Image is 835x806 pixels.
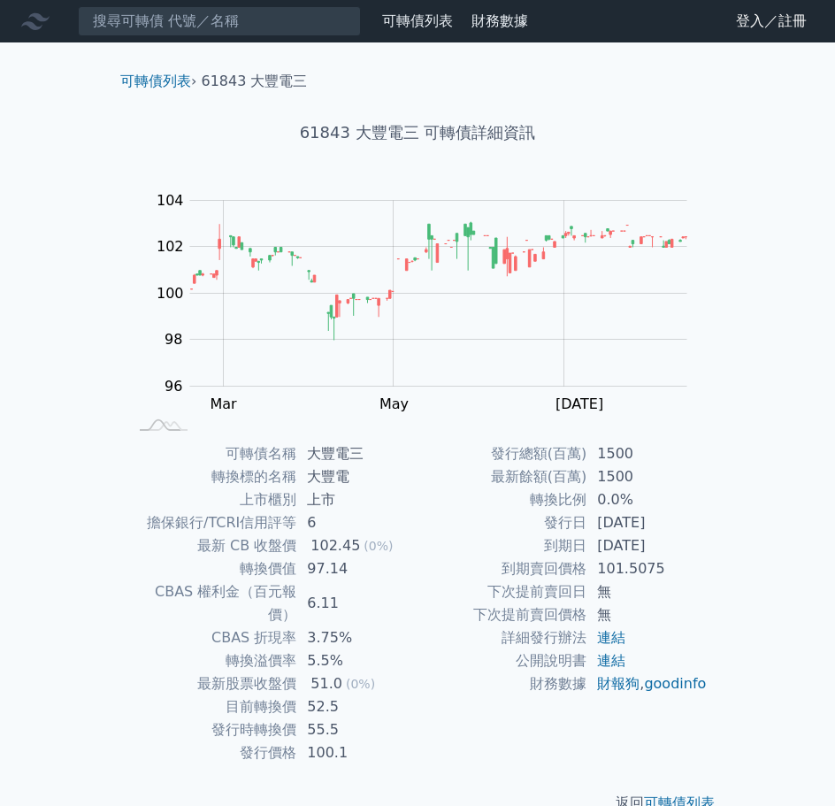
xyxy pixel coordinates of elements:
tspan: Mar [210,395,237,412]
td: [DATE] [586,511,708,534]
a: 財務數據 [471,12,528,29]
td: 發行價格 [127,741,296,764]
a: 可轉債列表 [382,12,453,29]
tspan: 102 [157,238,184,255]
tspan: 96 [165,378,182,395]
td: CBAS 折現率 [127,626,296,649]
td: 5.5% [296,649,417,672]
td: 到期日 [417,534,586,557]
td: 下次提前賣回日 [417,580,586,603]
div: 102.45 [307,534,364,557]
td: 發行總額(百萬) [417,442,586,465]
td: 0.0% [586,488,708,511]
td: 財務數據 [417,672,586,695]
td: 97.14 [296,557,417,580]
div: 51.0 [307,672,346,695]
td: 1500 [586,465,708,488]
td: , [586,672,708,695]
td: 1500 [586,442,708,465]
td: 最新股票收盤價 [127,672,296,695]
td: 上市 [296,488,417,511]
td: CBAS 權利金（百元報價） [127,580,296,626]
td: 無 [586,580,708,603]
a: 可轉債列表 [120,73,191,89]
h1: 61843 大豐電三 可轉債詳細資訊 [106,120,729,145]
li: 61843 大豐電三 [202,71,308,92]
a: 登入／註冊 [722,7,821,35]
g: Chart [148,192,714,412]
td: 發行日 [417,511,586,534]
a: 連結 [597,629,625,646]
td: 轉換標的名稱 [127,465,296,488]
td: 可轉債名稱 [127,442,296,465]
input: 搜尋可轉債 代號／名稱 [78,6,361,36]
a: 財報狗 [597,675,640,692]
li: › [120,71,196,92]
td: 轉換溢價率 [127,649,296,672]
tspan: 100 [157,285,184,302]
a: goodinfo [644,675,706,692]
td: 6 [296,511,417,534]
td: 無 [586,603,708,626]
td: 大豐電三 [296,442,417,465]
td: 100.1 [296,741,417,764]
tspan: [DATE] [555,395,603,412]
td: 最新餘額(百萬) [417,465,586,488]
td: 公開說明書 [417,649,586,672]
td: 3.75% [296,626,417,649]
tspan: 104 [157,192,184,209]
a: 連結 [597,652,625,669]
td: 下次提前賣回價格 [417,603,586,626]
td: 目前轉換價 [127,695,296,718]
tspan: 98 [165,331,182,348]
td: 6.11 [296,580,417,626]
td: 擔保銀行/TCRI信用評等 [127,511,296,534]
td: 詳細發行辦法 [417,626,586,649]
td: 大豐電 [296,465,417,488]
td: 55.5 [296,718,417,741]
td: 轉換價值 [127,557,296,580]
td: 發行時轉換價 [127,718,296,741]
span: (0%) [346,677,375,691]
td: [DATE] [586,534,708,557]
tspan: May [379,395,409,412]
td: 上市櫃別 [127,488,296,511]
td: 最新 CB 收盤價 [127,534,296,557]
td: 101.5075 [586,557,708,580]
td: 到期賣回價格 [417,557,586,580]
span: (0%) [364,539,393,553]
td: 轉換比例 [417,488,586,511]
td: 52.5 [296,695,417,718]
